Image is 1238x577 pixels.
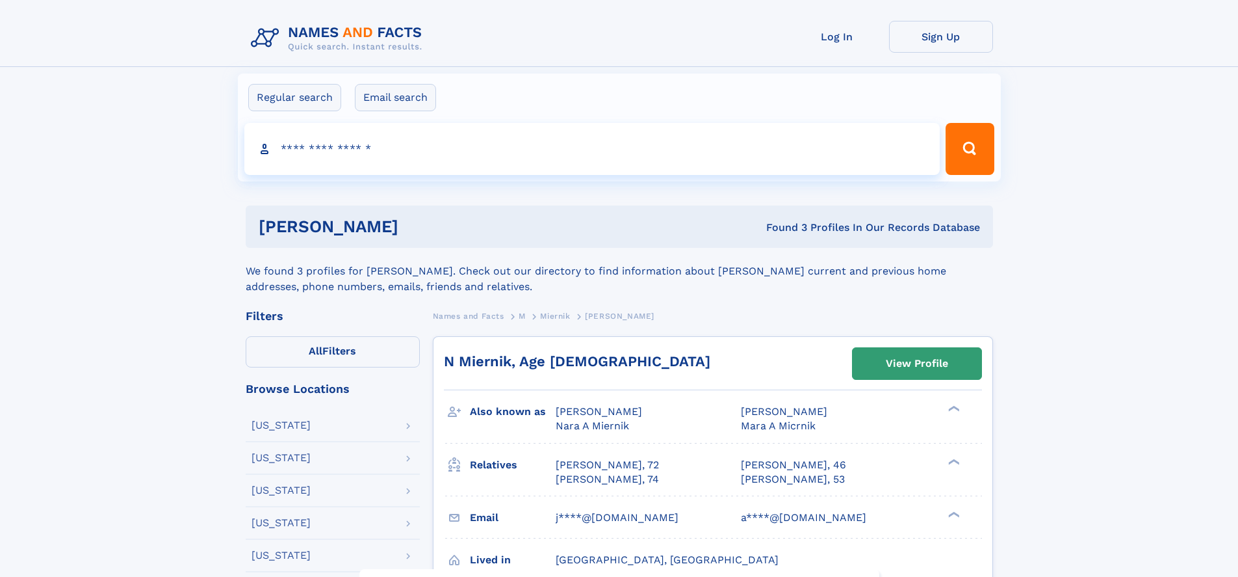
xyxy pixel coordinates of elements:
[519,308,526,324] a: M
[470,507,556,529] h3: Email
[585,312,654,321] span: [PERSON_NAME]
[556,554,779,566] span: [GEOGRAPHIC_DATA], [GEOGRAPHIC_DATA]
[582,221,980,235] div: Found 3 Profiles In Our Records Database
[246,310,420,322] div: Filters
[556,405,642,418] span: [PERSON_NAME]
[251,420,311,431] div: [US_STATE]
[251,453,311,463] div: [US_STATE]
[309,345,322,357] span: All
[355,84,436,111] label: Email search
[251,550,311,561] div: [US_STATE]
[889,21,993,53] a: Sign Up
[244,123,940,175] input: search input
[251,518,311,528] div: [US_STATE]
[433,308,504,324] a: Names and Facts
[945,405,961,413] div: ❯
[248,84,341,111] label: Regular search
[556,472,659,487] a: [PERSON_NAME], 74
[540,308,570,324] a: Miernik
[246,21,433,56] img: Logo Names and Facts
[246,336,420,368] label: Filters
[259,219,582,235] h1: [PERSON_NAME]
[470,549,556,571] h3: Lived in
[556,458,659,472] a: [PERSON_NAME], 72
[741,405,827,418] span: [PERSON_NAME]
[246,248,993,295] div: We found 3 profiles for [PERSON_NAME]. Check out our directory to find information about [PERSON_...
[246,383,420,395] div: Browse Locations
[945,510,961,518] div: ❯
[853,348,981,379] a: View Profile
[741,458,846,472] a: [PERSON_NAME], 46
[519,312,526,321] span: M
[251,485,311,496] div: [US_STATE]
[556,420,629,432] span: Nara A Miernik
[741,420,816,432] span: Mara A Micrnik
[886,349,948,379] div: View Profile
[470,454,556,476] h3: Relatives
[444,353,710,369] a: N Miernik, Age [DEMOGRAPHIC_DATA]
[945,457,961,466] div: ❯
[785,21,889,53] a: Log In
[741,472,845,487] a: [PERSON_NAME], 53
[470,401,556,423] h3: Also known as
[946,123,994,175] button: Search Button
[540,312,570,321] span: Miernik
